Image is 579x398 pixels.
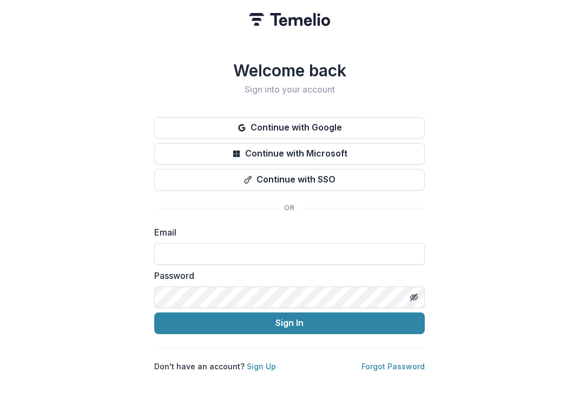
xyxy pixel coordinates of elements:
[361,362,425,371] a: Forgot Password
[154,117,425,139] button: Continue with Google
[154,312,425,334] button: Sign In
[405,289,423,306] button: Toggle password visibility
[154,269,418,282] label: Password
[249,13,330,26] img: Temelio
[154,226,418,239] label: Email
[154,61,425,80] h1: Welcome back
[154,143,425,165] button: Continue with Microsoft
[154,169,425,191] button: Continue with SSO
[154,361,276,372] p: Don't have an account?
[247,362,276,371] a: Sign Up
[154,84,425,95] h2: Sign into your account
